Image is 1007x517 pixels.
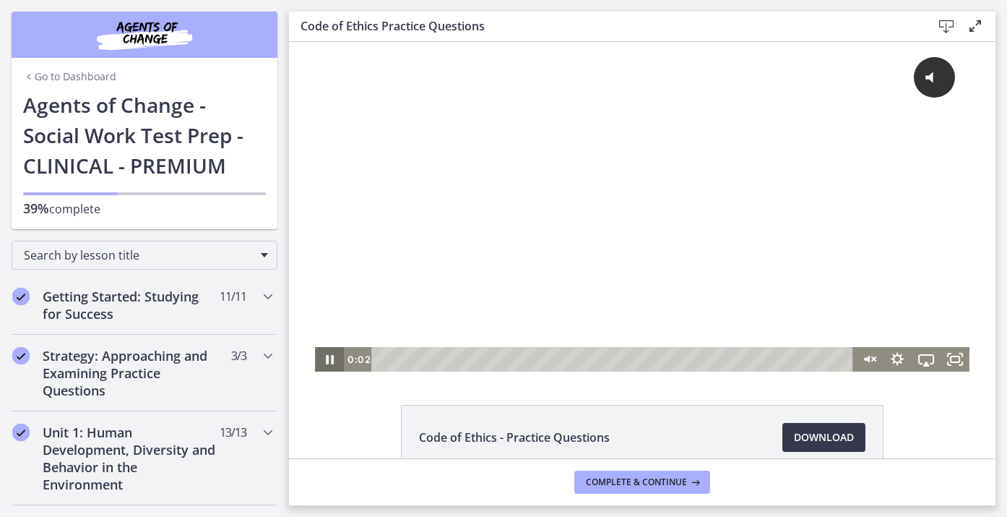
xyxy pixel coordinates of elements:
span: Search by lesson title [24,247,254,263]
h2: Unit 1: Human Development, Diversity and Behavior in the Environment [43,424,219,493]
i: Completed [12,288,30,305]
h1: Agents of Change - Social Work Test Prep - CLINICAL - PREMIUM [23,90,266,181]
a: Download [782,423,865,452]
button: Airplay [623,305,652,330]
i: Completed [12,347,30,364]
iframe: Video Lesson [289,42,995,372]
a: Go to Dashboard [23,69,116,84]
span: 11 / 11 [220,288,246,305]
button: Fullscreen [652,305,680,330]
p: complete [23,200,266,218]
div: Search by lesson title [12,241,277,270]
button: Show settings menu [594,305,623,330]
h3: Code of Ethics Practice Questions [301,17,909,35]
span: 39% [23,200,49,217]
button: Unmute [565,305,594,330]
span: 3 / 3 [231,347,246,364]
i: Completed [12,424,30,441]
img: Agents of Change [58,17,231,52]
span: 13 / 13 [220,424,246,441]
span: Download [794,429,854,446]
h2: Getting Started: Studying for Success [43,288,219,322]
span: Complete & continue [586,477,687,488]
button: Complete & continue [574,471,710,494]
h2: Strategy: Approaching and Examining Practice Questions [43,347,219,399]
span: Code of Ethics - Practice Questions [419,429,610,446]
